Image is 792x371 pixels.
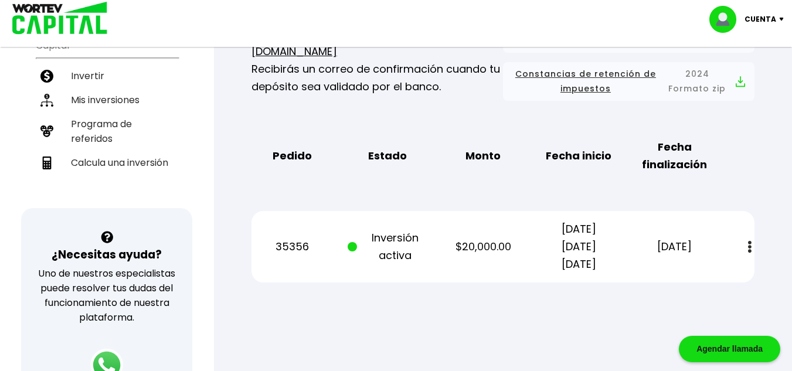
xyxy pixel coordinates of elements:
img: invertir-icon.b3b967d7.svg [40,70,53,83]
p: [DATE] [DATE] [DATE] [539,220,619,273]
b: Fecha finalización [634,138,715,173]
b: Fecha inicio [546,147,611,165]
p: [DATE] [634,238,715,256]
p: 35356 [252,238,332,256]
img: recomiendanos-icon.9b8e9327.svg [40,125,53,138]
b: Monto [465,147,501,165]
p: Recuerda enviar tu comprobante de tu transferencia a Recibirás un correo de confirmación cuando t... [251,8,503,96]
p: $20,000.00 [443,238,524,256]
img: profile-image [709,6,745,33]
a: Mis inversiones [36,88,178,112]
span: Constancias de retención de impuestos [512,67,659,96]
a: Programa de referidos [36,112,178,151]
ul: Capital [36,32,178,204]
b: Pedido [273,147,312,165]
b: Estado [368,147,407,165]
p: Cuenta [745,11,776,28]
img: calculadora-icon.17d418c4.svg [40,156,53,169]
p: Uno de nuestros especialistas puede resolver tus dudas del funcionamiento de nuestra plataforma. [36,266,177,325]
a: Calcula una inversión [36,151,178,175]
button: Constancias de retención de impuestos2024 Formato zip [512,67,745,96]
img: inversiones-icon.6695dc30.svg [40,94,53,107]
a: Invertir [36,64,178,88]
img: icon-down [776,18,792,21]
h3: ¿Necesitas ayuda? [52,246,162,263]
p: Inversión activa [348,229,428,264]
div: Agendar llamada [679,336,780,362]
